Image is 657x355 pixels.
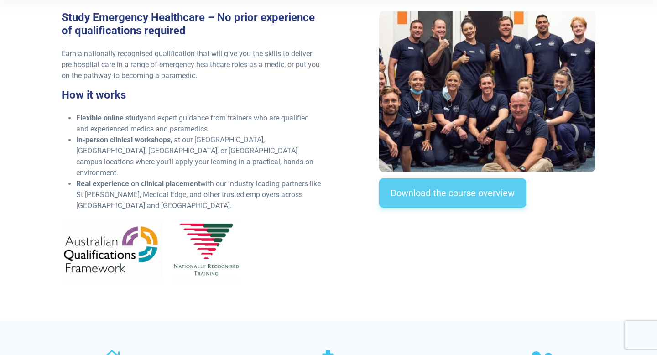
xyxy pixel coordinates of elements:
[76,114,143,122] strong: Flexible online study
[62,89,323,102] h3: How it works
[62,11,323,37] h3: Study Emergency Healthcare – No prior experience of qualifications required
[76,113,323,135] li: and expert guidance from trainers who are qualified and experienced medics and paramedics.
[62,48,323,81] p: Earn a nationally recognised qualification that will give you the skills to deliver pre-hospital ...
[76,135,323,178] li: , at our [GEOGRAPHIC_DATA], [GEOGRAPHIC_DATA], [GEOGRAPHIC_DATA], or [GEOGRAPHIC_DATA] campus loc...
[379,178,526,208] a: Download the course overview
[76,136,171,144] strong: In-person clinical workshops
[76,178,323,211] li: with our industry-leading partners like St [PERSON_NAME], Medical Edge, and other trusted employe...
[76,179,200,188] strong: Real experience on clinical placement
